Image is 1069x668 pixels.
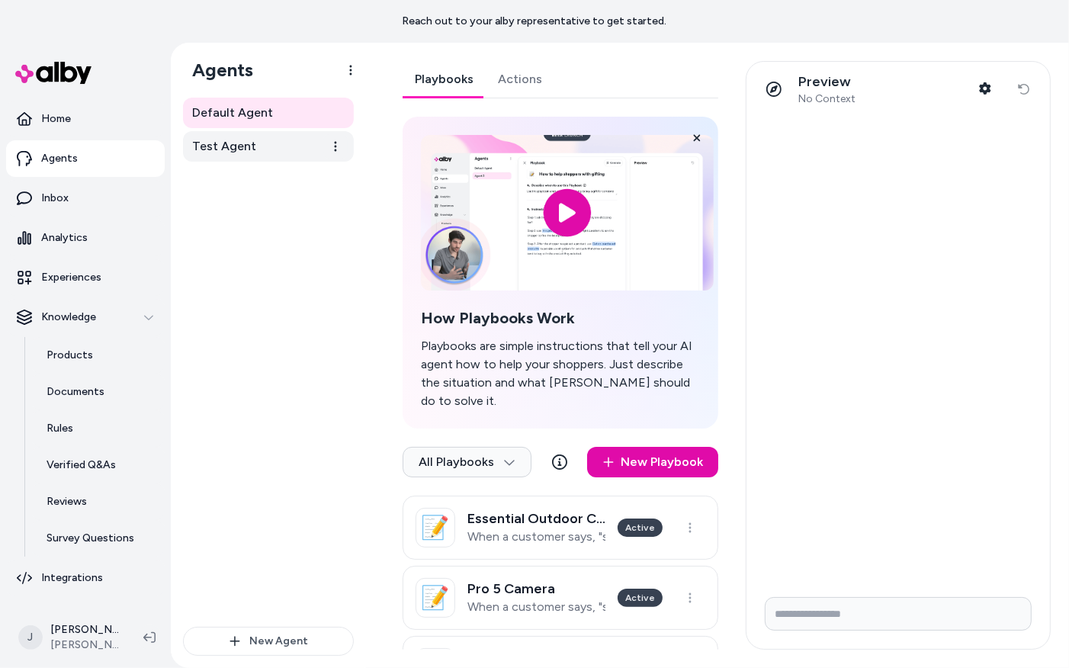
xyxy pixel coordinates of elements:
[31,483,165,520] a: Reviews
[47,531,134,546] p: Survey Questions
[41,570,103,586] p: Integrations
[6,220,165,256] a: Analytics
[15,62,91,84] img: alby Logo
[486,61,554,98] a: Actions
[416,578,455,618] div: 📝
[467,511,605,526] h3: Essential Outdoor Camera
[41,191,69,206] p: Inbox
[6,140,165,177] a: Agents
[41,111,71,127] p: Home
[403,447,531,477] button: All Playbooks
[47,494,87,509] p: Reviews
[47,384,104,400] p: Documents
[6,560,165,596] a: Integrations
[798,73,856,91] p: Preview
[31,374,165,410] a: Documents
[47,421,73,436] p: Rules
[403,14,667,29] p: Reach out to your alby representative to get started.
[41,270,101,285] p: Experiences
[41,230,88,246] p: Analytics
[9,613,131,662] button: J[PERSON_NAME][PERSON_NAME] Prod
[192,137,256,156] span: Test Agent
[47,458,116,473] p: Verified Q&As
[31,447,165,483] a: Verified Q&As
[31,520,165,557] a: Survey Questions
[50,637,119,653] span: [PERSON_NAME] Prod
[403,61,486,98] a: Playbooks
[421,337,700,410] p: Playbooks are simple instructions that tell your AI agent how to help your shoppers. Just describ...
[587,447,718,477] a: New Playbook
[421,309,700,328] h2: How Playbooks Work
[183,131,354,162] a: Test Agent
[180,59,253,82] h1: Agents
[403,496,718,560] a: 📝Essential Outdoor CameraWhen a customer says, "show me the essential outdoor camera", "provide l...
[419,454,515,470] span: All Playbooks
[18,625,43,650] span: J
[798,92,856,106] span: No Context
[41,310,96,325] p: Knowledge
[618,519,663,537] div: Active
[50,622,119,637] p: [PERSON_NAME]
[403,566,718,630] a: 📝Pro 5 CameraWhen a customer says, "show me the pro 5 camera", "take me to pro 5s 2k", "link to p...
[618,589,663,607] div: Active
[6,259,165,296] a: Experiences
[31,410,165,447] a: Rules
[183,98,354,128] a: Default Agent
[765,597,1032,631] input: Write your prompt here
[416,508,455,548] div: 📝
[192,104,273,122] span: Default Agent
[31,337,165,374] a: Products
[467,581,605,596] h3: Pro 5 Camera
[6,180,165,217] a: Inbox
[6,299,165,336] button: Knowledge
[467,599,605,615] p: When a customer says, "show me the pro 5 camera", "take me to pro 5s 2k", "link to pro 5s 2k came...
[183,627,354,656] button: New Agent
[6,101,165,137] a: Home
[41,151,78,166] p: Agents
[47,348,93,363] p: Products
[467,529,605,544] p: When a customer says, "show me the essential outdoor camera", "provide link to essential outdoor"...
